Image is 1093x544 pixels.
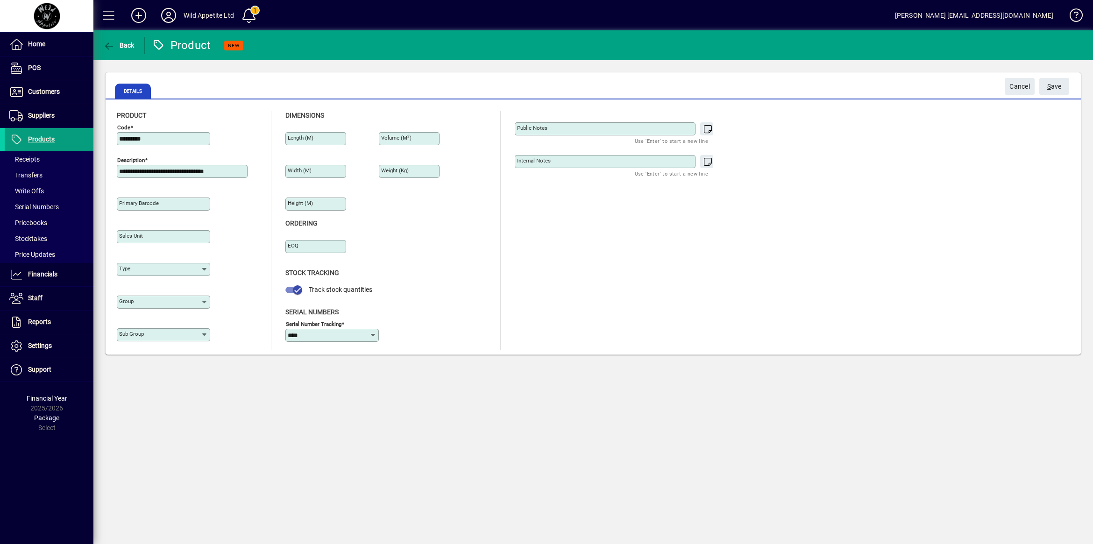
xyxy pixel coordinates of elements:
[407,134,410,139] sup: 3
[1005,78,1035,95] button: Cancel
[5,151,93,167] a: Receipts
[5,287,93,310] a: Staff
[28,64,41,71] span: POS
[5,231,93,247] a: Stocktakes
[5,199,93,215] a: Serial Numbers
[28,88,60,95] span: Customers
[381,167,409,174] mat-label: Weight (Kg)
[285,269,339,276] span: Stock Tracking
[93,37,145,54] app-page-header-button: Back
[28,342,52,349] span: Settings
[101,37,137,54] button: Back
[5,358,93,382] a: Support
[1039,78,1069,95] button: Save
[5,334,93,358] a: Settings
[5,183,93,199] a: Write Offs
[27,395,67,402] span: Financial Year
[288,167,312,174] mat-label: Width (m)
[119,200,159,206] mat-label: Primary barcode
[117,157,145,163] mat-label: Description
[5,33,93,56] a: Home
[5,80,93,104] a: Customers
[28,294,43,302] span: Staff
[9,187,44,195] span: Write Offs
[119,298,134,304] mat-label: Group
[28,40,45,48] span: Home
[117,124,130,131] mat-label: Code
[228,42,240,49] span: NEW
[115,84,151,99] span: Details
[285,308,339,316] span: Serial Numbers
[9,219,47,226] span: Pricebooks
[103,42,135,49] span: Back
[34,414,59,422] span: Package
[28,112,55,119] span: Suppliers
[5,263,93,286] a: Financials
[28,135,55,143] span: Products
[5,104,93,127] a: Suppliers
[1009,79,1030,94] span: Cancel
[5,311,93,334] a: Reports
[517,125,547,131] mat-label: Public Notes
[635,135,708,146] mat-hint: Use 'Enter' to start a new line
[1063,2,1081,32] a: Knowledge Base
[184,8,234,23] div: Wild Appetite Ltd
[5,57,93,80] a: POS
[9,251,55,258] span: Price Updates
[119,331,144,337] mat-label: Sub group
[154,7,184,24] button: Profile
[288,134,313,141] mat-label: Length (m)
[9,203,59,211] span: Serial Numbers
[9,235,47,242] span: Stocktakes
[1047,83,1051,90] span: S
[9,171,43,179] span: Transfers
[895,8,1053,23] div: [PERSON_NAME] [EMAIL_ADDRESS][DOMAIN_NAME]
[5,247,93,262] a: Price Updates
[119,265,130,272] mat-label: Type
[28,270,57,278] span: Financials
[288,242,298,249] mat-label: EOQ
[381,134,412,141] mat-label: Volume (m )
[28,366,51,373] span: Support
[309,286,372,293] span: Track stock quantities
[5,167,93,183] a: Transfers
[1047,79,1062,94] span: ave
[517,157,551,164] mat-label: Internal Notes
[28,318,51,325] span: Reports
[285,112,324,119] span: Dimensions
[117,112,146,119] span: Product
[124,7,154,24] button: Add
[635,168,708,179] mat-hint: Use 'Enter' to start a new line
[119,233,143,239] mat-label: Sales unit
[286,320,341,327] mat-label: Serial Number tracking
[9,155,40,163] span: Receipts
[285,219,318,227] span: Ordering
[152,38,211,53] div: Product
[288,200,313,206] mat-label: Height (m)
[5,215,93,231] a: Pricebooks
